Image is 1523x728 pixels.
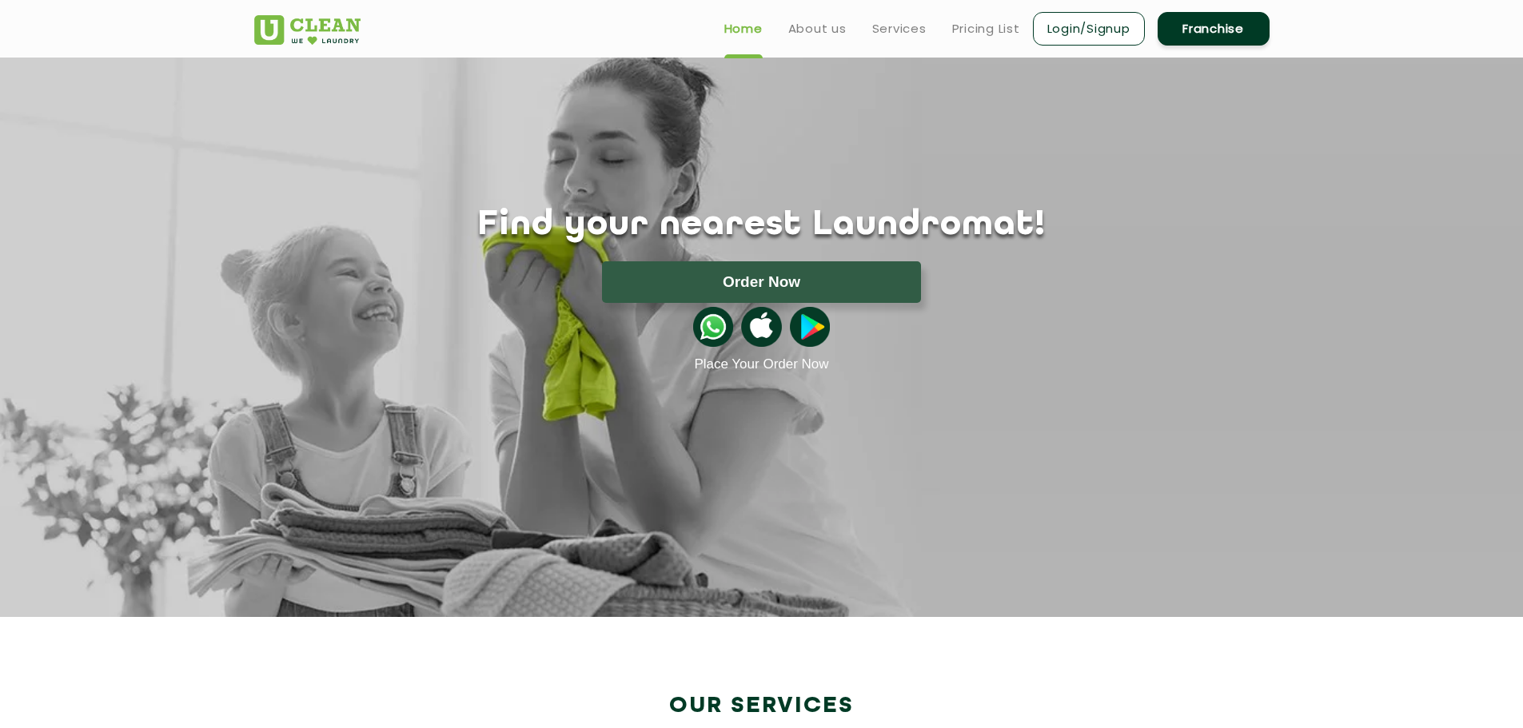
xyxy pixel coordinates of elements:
a: Login/Signup [1033,12,1145,46]
h1: Find your nearest Laundromat! [242,205,1282,245]
button: Order Now [602,261,921,303]
img: playstoreicon.png [790,307,830,347]
a: About us [788,19,847,38]
img: whatsappicon.png [693,307,733,347]
a: Place Your Order Now [694,356,828,372]
a: Home [724,19,763,38]
h2: Our Services [254,693,1270,719]
img: apple-icon.png [741,307,781,347]
img: UClean Laundry and Dry Cleaning [254,15,361,45]
a: Pricing List [952,19,1020,38]
a: Services [872,19,927,38]
a: Franchise [1158,12,1270,46]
